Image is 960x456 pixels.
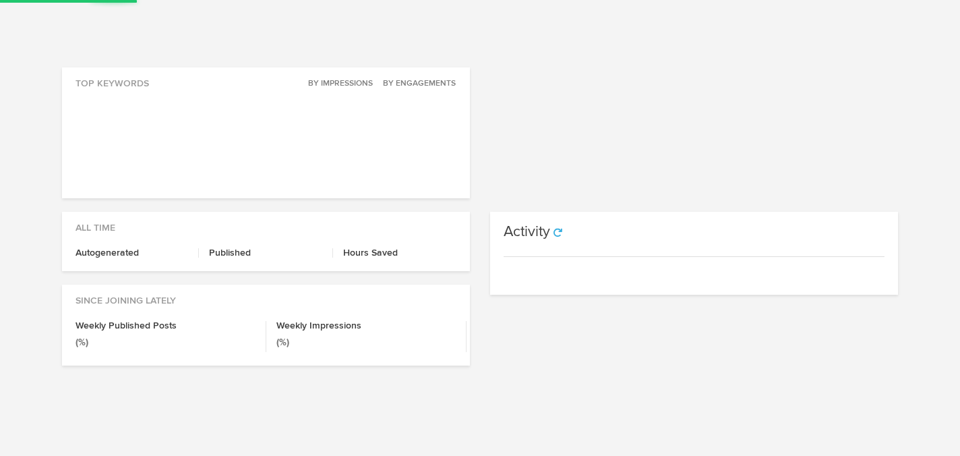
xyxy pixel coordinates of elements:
[62,212,470,235] div: All Time
[343,248,456,258] h4: Hours Saved
[276,321,456,331] h4: Weekly Impressions
[76,321,256,331] h4: Weekly Published Posts
[301,77,373,90] button: By Impressions
[62,285,470,308] div: Since Joining Lately
[504,225,550,239] h3: Activity
[76,248,188,258] h4: Autogenerated
[76,338,88,347] small: (%)
[209,248,322,258] h4: Published
[62,67,470,90] div: Top Keywords
[276,338,289,347] small: (%)
[376,77,456,90] button: By Engagements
